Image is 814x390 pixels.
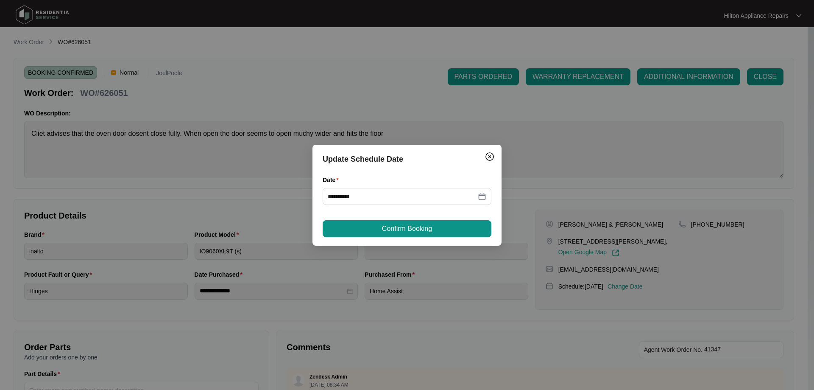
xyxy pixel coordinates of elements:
button: Close [483,150,496,163]
img: closeCircle [485,152,495,162]
input: Date [328,192,476,201]
span: Confirm Booking [382,224,432,234]
div: Update Schedule Date [323,153,491,165]
button: Confirm Booking [323,220,491,237]
label: Date [323,176,342,184]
